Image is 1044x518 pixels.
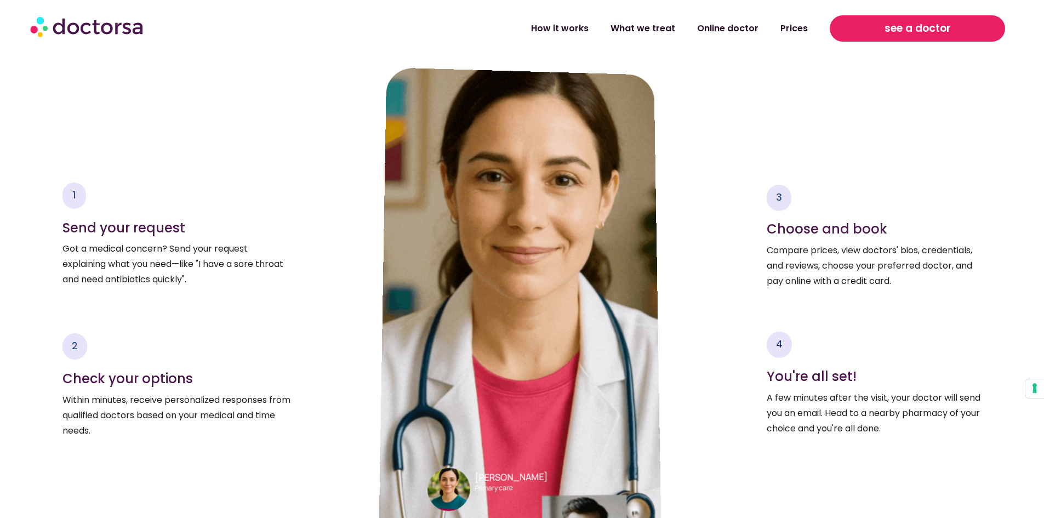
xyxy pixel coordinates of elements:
a: Online doctor [686,16,769,41]
span: 2 [72,339,78,352]
h4: You're all set! [767,369,981,385]
p: Primary care [475,481,614,493]
p: Compare prices, view doctors' bios, credentials, and reviews, choose your preferred doctor, and p... [767,243,981,289]
h4: Send your request [62,220,292,236]
button: Your consent preferences for tracking technologies [1025,379,1044,398]
p: Within minutes, receive personalized responses from qualified doctors based on your medical and t... [62,392,292,439]
a: How it works [520,16,600,41]
span: 3 [776,190,782,204]
a: What we treat [600,16,686,41]
span: 1 [73,188,76,202]
h4: [PERSON_NAME] [475,470,614,483]
span: 4 [776,337,783,351]
p: A few minutes after the visit, your doctor will send you an email. Head to a nearby pharmacy of y... [767,390,981,436]
a: see a doctor [830,15,1005,42]
h4: Check your options [62,371,292,387]
span: see a doctor [885,20,951,37]
a: Prices [769,16,819,41]
nav: Menu [270,16,819,41]
h4: Choose and book [767,221,981,237]
p: Got a medical concern? Send your request explaining what you need—like "I have a sore throat and ... [62,241,292,287]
